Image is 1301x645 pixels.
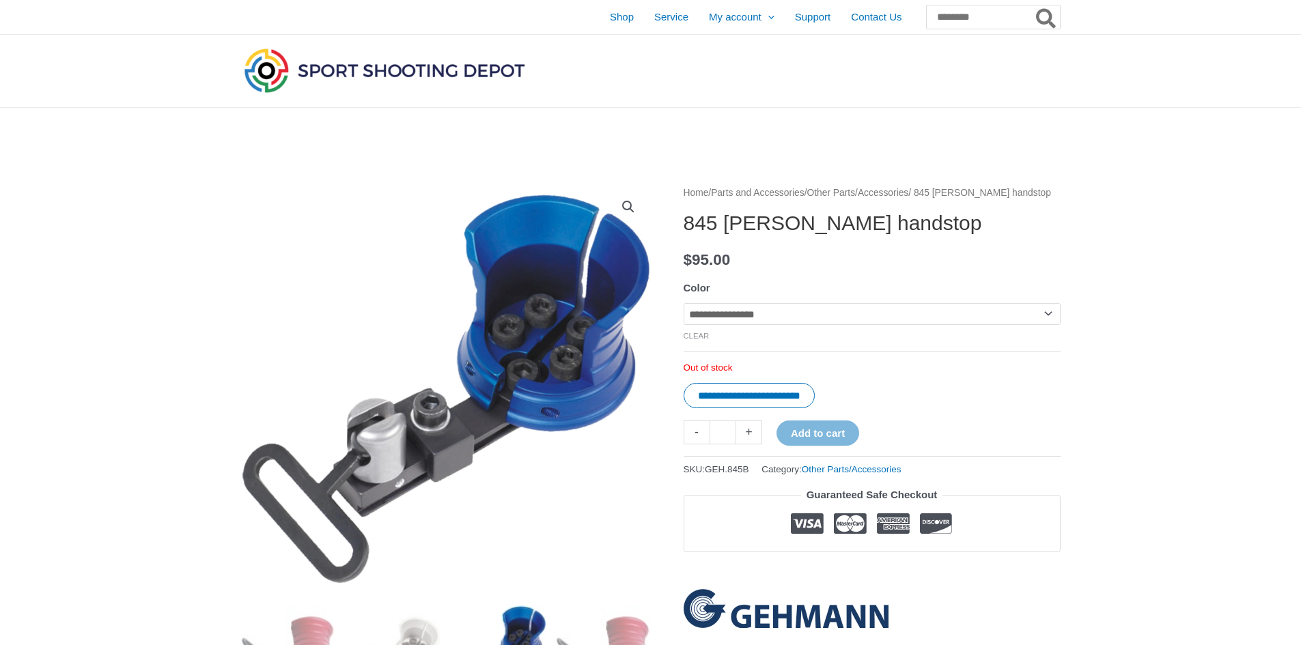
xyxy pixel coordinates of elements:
span: SKU: [684,461,749,478]
button: Add to cart [777,420,859,446]
p: Out of stock [684,362,1061,374]
bdi: 95.00 [684,251,731,268]
a: - [684,420,710,444]
a: Parts and Accessories [711,188,805,198]
span: GEH.845B [705,464,749,474]
span: Category: [761,461,901,478]
nav: Breadcrumb [684,184,1061,202]
iframe: Customer reviews powered by Trustpilot [684,562,1061,579]
img: 845 Gehmann handstop - Image 3 [241,184,651,594]
button: Search [1033,5,1060,29]
a: Clear options [684,332,710,340]
a: + [736,420,762,444]
a: Other Parts/Accessories [802,464,901,474]
a: Gehmann [684,589,889,628]
a: Home [684,188,709,198]
a: View full-screen image gallery [616,195,641,219]
a: Other Parts/Accessories [807,188,909,198]
input: Product quantity [710,420,736,444]
img: Sport Shooting Depot [241,45,528,96]
legend: Guaranteed Safe Checkout [801,485,943,504]
span: $ [684,251,693,268]
h1: 845 [PERSON_NAME] handstop [684,211,1061,235]
label: Color [684,282,710,293]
